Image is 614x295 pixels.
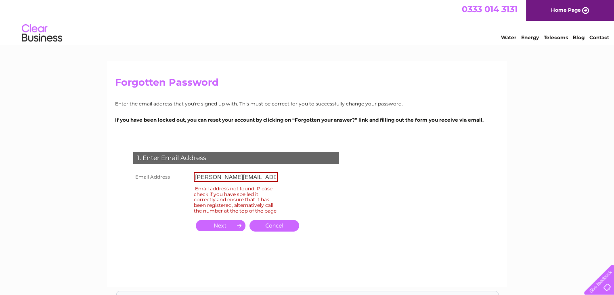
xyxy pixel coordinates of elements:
[501,34,516,40] a: Water
[544,34,568,40] a: Telecoms
[249,220,299,232] a: Cancel
[573,34,585,40] a: Blog
[194,184,278,215] div: Email address not found. Please check if you have spelled it correctly and ensure that it has bee...
[462,4,518,14] a: 0333 014 3131
[21,21,63,46] img: logo.png
[521,34,539,40] a: Energy
[117,4,498,39] div: Clear Business is a trading name of Verastar Limited (registered in [GEOGRAPHIC_DATA] No. 3667643...
[133,152,339,164] div: 1. Enter Email Address
[115,77,499,92] h2: Forgotten Password
[115,116,499,124] p: If you have been locked out, you can reset your account by clicking on “Forgotten your answer?” l...
[115,100,499,107] p: Enter the email address that you're signed up with. This must be correct for you to successfully ...
[131,170,192,184] th: Email Address
[589,34,609,40] a: Contact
